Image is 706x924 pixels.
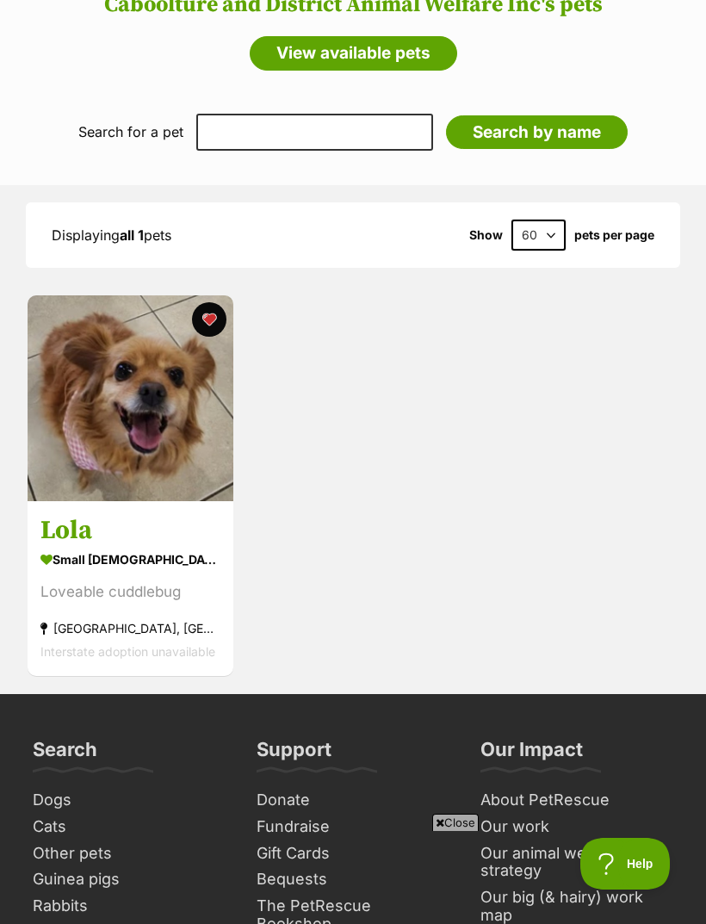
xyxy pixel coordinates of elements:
div: [GEOGRAPHIC_DATA], [GEOGRAPHIC_DATA] [40,616,220,639]
div: small [DEMOGRAPHIC_DATA] Dog [40,546,220,571]
a: Our work [474,814,680,840]
span: Interstate adoption unavailable [40,643,215,658]
img: Lola [28,295,233,501]
label: pets per page [574,228,654,242]
a: Cats [26,814,232,840]
input: Search by name [446,115,628,150]
a: About PetRescue [474,787,680,814]
a: Donate [250,787,456,814]
iframe: Help Scout Beacon - Open [580,838,672,890]
a: Dogs [26,787,232,814]
h3: Search [33,737,97,772]
h3: Lola [40,513,220,546]
a: Rabbits [26,893,232,920]
label: Search for a pet [78,124,183,140]
h3: Our Impact [480,737,583,772]
div: Loveable cuddlebug [40,580,220,603]
strong: all 1 [120,226,144,244]
span: Show [469,228,503,242]
span: Close [432,814,479,831]
a: Other pets [26,840,232,867]
a: View available pets [250,36,457,71]
h3: Support [257,737,331,772]
a: Guinea pigs [26,866,232,893]
a: Lola small [DEMOGRAPHIC_DATA] Dog Loveable cuddlebug [GEOGRAPHIC_DATA], [GEOGRAPHIC_DATA] Interst... [28,500,233,675]
button: favourite [192,302,226,337]
a: Fundraise [250,814,456,840]
iframe: Advertisement [40,838,666,915]
span: Displaying pets [52,226,171,244]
